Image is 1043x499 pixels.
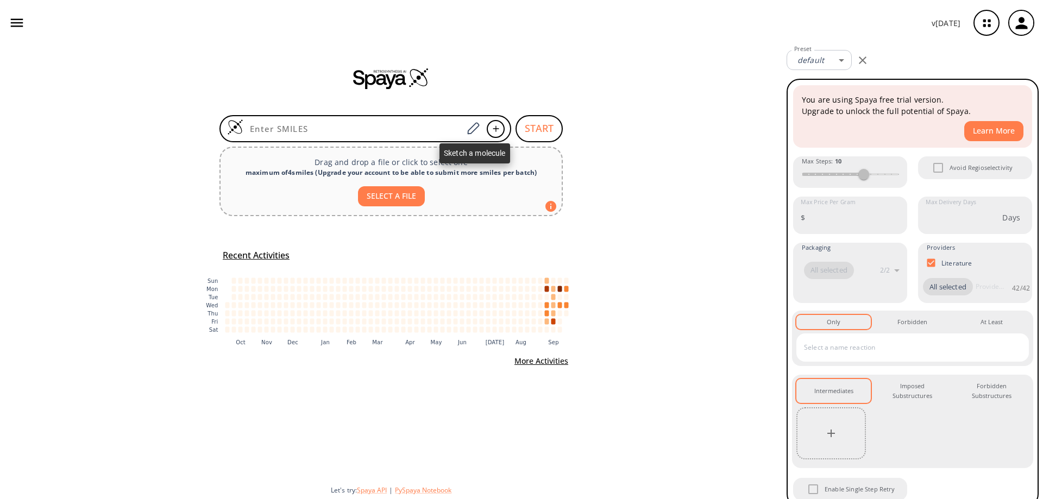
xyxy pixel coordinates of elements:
label: Max Delivery Days [926,198,976,206]
button: Recent Activities [218,247,294,264]
label: Max Price Per Gram [801,198,856,206]
span: Max Steps : [802,156,841,166]
input: Provider name [973,278,1007,295]
text: Apr [405,339,415,345]
div: Forbidden [897,317,927,327]
span: Packaging [802,243,831,252]
text: Mon [206,286,218,292]
text: May [430,339,442,345]
span: | [387,485,395,495]
h5: Recent Activities [223,250,290,261]
img: Logo Spaya [227,119,243,135]
div: maximum of 4 smiles ( Upgrade your account to be able to submit more smiles per batch ) [229,168,553,178]
g: cell [225,277,569,332]
text: Wed [206,302,218,308]
label: Preset [794,45,812,53]
button: Intermediates [796,379,871,403]
span: Enable Single Step Retry [825,484,895,494]
button: At Least [954,315,1029,329]
p: Days [1002,212,1020,223]
text: Mar [372,339,383,345]
p: Drag and drop a file or click to select one [229,156,553,168]
p: v [DATE] [932,17,960,29]
text: Feb [347,339,356,345]
div: Let's try: [331,485,778,495]
span: All selected [804,265,854,276]
button: Spaya API [357,485,387,495]
p: You are using Spaya free trial version. Upgrade to unlock the full potential of Spaya. [802,94,1023,117]
div: Imposed Substructures [884,381,941,401]
div: Intermediates [814,386,853,396]
text: Oct [236,339,246,345]
text: Dec [287,339,298,345]
button: Forbidden Substructures [954,379,1029,403]
span: Providers [927,243,955,252]
div: At Least [981,317,1003,327]
text: Nov [261,339,272,345]
g: y-axis tick label [206,278,218,333]
button: Imposed Substructures [875,379,950,403]
text: Sat [209,327,218,333]
text: Fri [211,319,218,325]
p: 42 / 42 [1012,283,1030,293]
g: x-axis tick label [236,339,559,345]
button: Forbidden [875,315,950,329]
p: 2 / 2 [880,266,890,275]
img: Spaya logo [353,67,429,89]
button: More Activities [510,351,573,371]
text: Sep [548,339,558,345]
em: default [797,55,824,65]
text: Thu [207,311,218,317]
text: Jun [457,339,467,345]
text: Sun [208,278,218,284]
button: PySpaya Notebook [395,485,451,495]
button: Only [796,315,871,329]
text: [DATE] [486,339,505,345]
button: Learn More [964,121,1023,141]
input: Enter SMILES [243,123,463,134]
input: Select a name reaction [801,339,1008,356]
p: $ [801,212,805,223]
text: Aug [516,339,526,345]
span: Avoid Regioselectivity [950,163,1013,173]
text: Tue [208,294,218,300]
span: All selected [923,282,973,293]
button: START [516,115,563,142]
button: SELECT A FILE [358,186,425,206]
text: Jan [321,339,330,345]
strong: 10 [835,157,841,165]
p: Literature [941,258,972,268]
div: Sketch a molecule [439,143,510,163]
div: Forbidden Substructures [963,381,1020,401]
div: Only [827,317,840,327]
